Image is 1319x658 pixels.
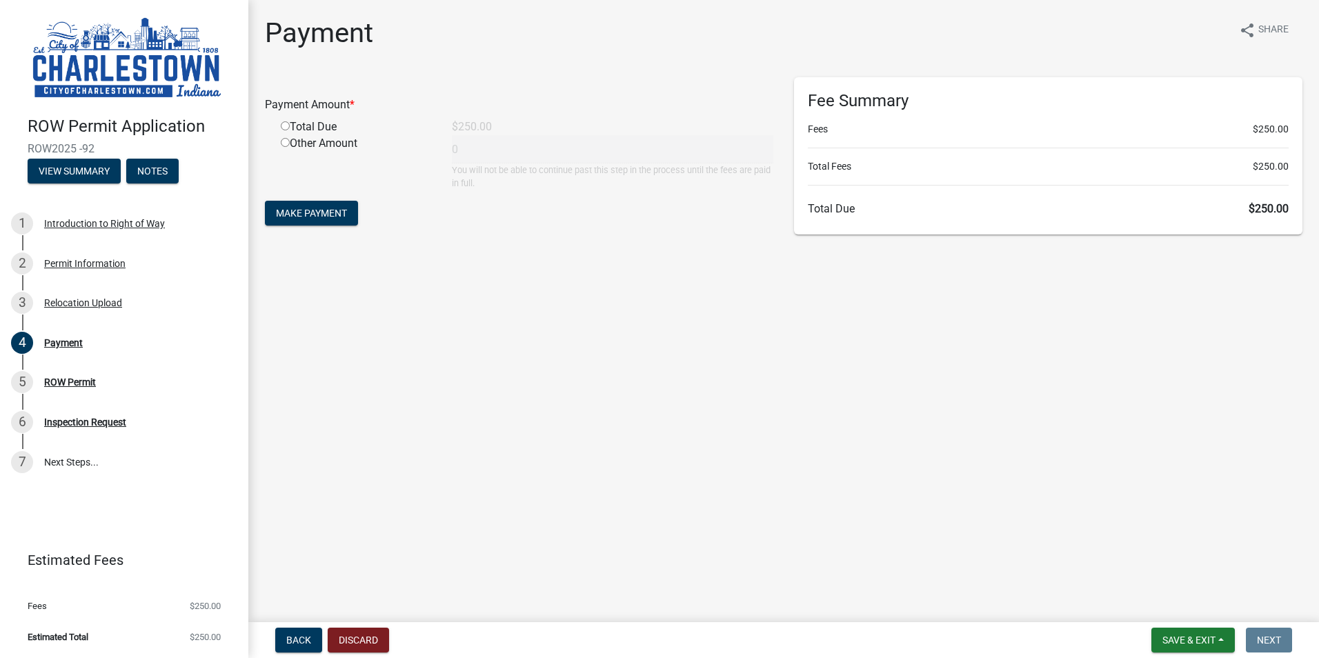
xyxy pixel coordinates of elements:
span: Back [286,635,311,646]
button: Back [275,628,322,652]
span: Estimated Total [28,632,88,641]
span: $250.00 [190,632,221,641]
span: Save & Exit [1162,635,1216,646]
div: 5 [11,371,33,393]
span: $250.00 [190,601,221,610]
span: ROW2025 -92 [28,142,221,155]
h6: Fee Summary [808,91,1289,111]
div: Total Due [270,119,442,135]
button: View Summary [28,159,121,183]
button: Discard [328,628,389,652]
div: Payment [44,338,83,348]
div: Relocation Upload [44,298,122,308]
div: 4 [11,332,33,354]
a: Estimated Fees [11,546,226,574]
button: Next [1246,628,1292,652]
span: Share [1258,22,1289,39]
div: 6 [11,411,33,433]
span: Next [1257,635,1281,646]
wm-modal-confirm: Notes [126,166,179,177]
div: ROW Permit [44,377,96,387]
img: City of Charlestown, Indiana [28,14,226,102]
button: shareShare [1228,17,1300,43]
li: Total Fees [808,159,1289,174]
div: Payment Amount [255,97,784,113]
span: $250.00 [1253,122,1289,137]
button: Save & Exit [1151,628,1235,652]
div: Permit Information [44,259,126,268]
span: $250.00 [1249,202,1289,215]
button: Make Payment [265,201,358,226]
div: Introduction to Right of Way [44,219,165,228]
button: Notes [126,159,179,183]
h4: ROW Permit Application [28,117,237,137]
h6: Total Due [808,202,1289,215]
div: Other Amount [270,135,442,190]
span: $250.00 [1253,159,1289,174]
h1: Payment [265,17,373,50]
span: Fees [28,601,47,610]
div: 1 [11,212,33,235]
i: share [1239,22,1256,39]
div: 7 [11,451,33,473]
div: Inspection Request [44,417,126,427]
div: 2 [11,252,33,275]
div: 3 [11,292,33,314]
wm-modal-confirm: Summary [28,166,121,177]
li: Fees [808,122,1289,137]
span: Make Payment [276,208,347,219]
